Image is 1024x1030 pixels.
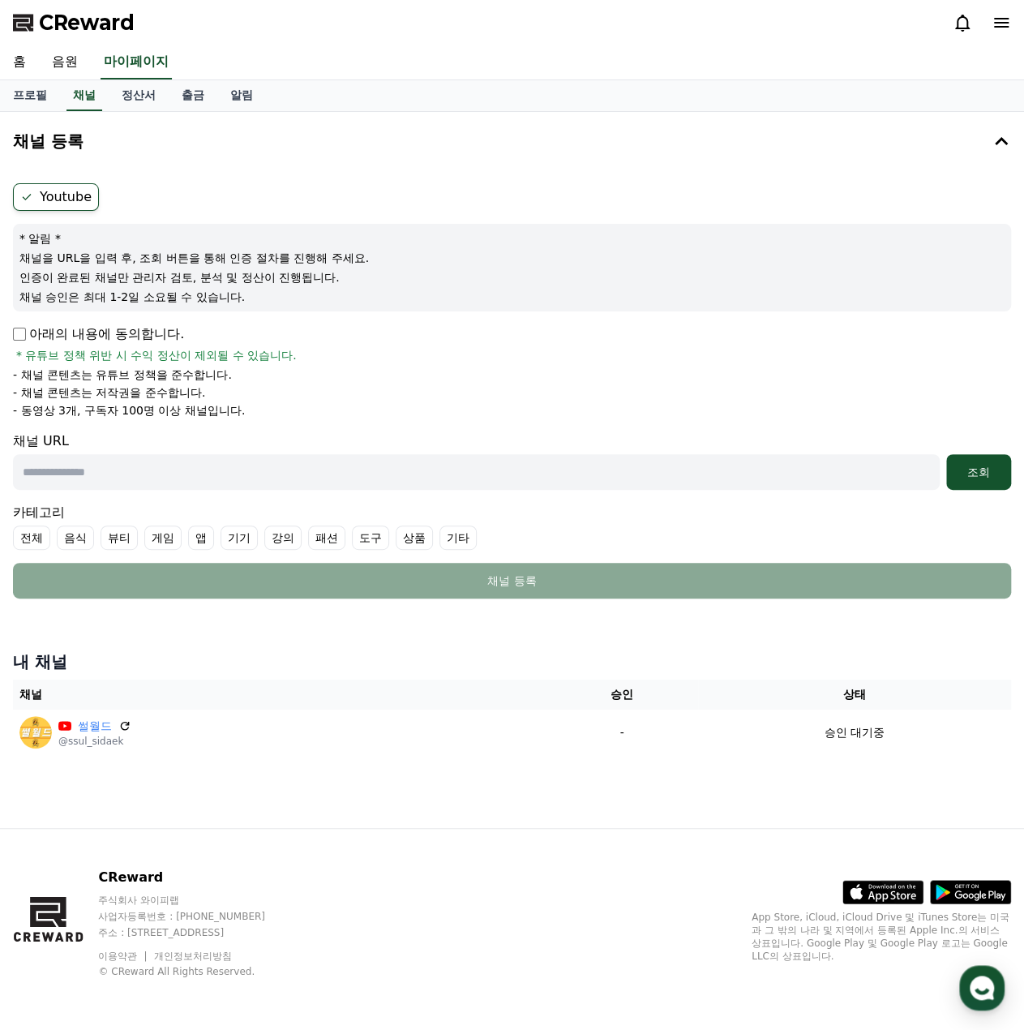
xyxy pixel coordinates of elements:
[221,526,258,550] label: 기기
[98,951,149,962] a: 이용약관
[98,894,296,907] p: 주식회사 와이피랩
[6,118,1018,164] button: 채널 등록
[825,724,885,741] p: 승인 대기중
[98,910,296,923] p: 사업자등록번호 : [PHONE_NUMBER]
[19,289,1005,305] p: 채널 승인은 최대 1-2일 소요될 수 있습니다.
[16,347,297,363] span: * 유튜브 정책 위반 시 수익 정산이 제외될 수 있습니다.
[13,324,184,344] p: 아래의 내용에 동의합니다.
[13,680,546,710] th: 채널
[546,680,698,710] th: 승인
[101,526,138,550] label: 뷰티
[78,718,112,735] a: 썰월드
[308,526,345,550] label: 패션
[19,250,1005,266] p: 채널을 URL을 입력 후, 조회 버튼을 통해 인증 절차를 진행해 주세요.
[19,269,1005,285] p: 인증이 완료된 채널만 관리자 검토, 분석 및 정산이 진행됩니다.
[209,514,311,555] a: 설정
[352,526,389,550] label: 도구
[13,503,1011,550] div: 카테고리
[552,724,692,741] p: -
[13,526,50,550] label: 전체
[39,10,135,36] span: CReward
[13,132,84,150] h4: 채널 등록
[98,926,296,939] p: 주소 : [STREET_ADDRESS]
[57,526,94,550] label: 음식
[953,464,1005,480] div: 조회
[66,80,102,111] a: 채널
[51,539,61,551] span: 홈
[109,80,169,111] a: 정산서
[13,183,99,211] label: Youtube
[58,735,131,748] p: @ssul_sidaek
[45,573,979,589] div: 채널 등록
[188,526,214,550] label: 앱
[19,716,52,749] img: 썰월드
[13,431,1011,490] div: 채널 URL
[5,514,107,555] a: 홈
[217,80,266,111] a: 알림
[264,526,302,550] label: 강의
[154,951,232,962] a: 개인정보처리방침
[698,680,1011,710] th: 상태
[13,650,1011,673] h4: 내 채널
[98,868,296,887] p: CReward
[439,526,477,550] label: 기타
[148,539,168,552] span: 대화
[13,402,245,418] p: - 동영상 3개, 구독자 100명 이상 채널입니다.
[251,539,270,551] span: 설정
[107,514,209,555] a: 대화
[144,526,182,550] label: 게임
[13,563,1011,599] button: 채널 등록
[396,526,433,550] label: 상품
[39,45,91,79] a: 음원
[752,911,1011,963] p: App Store, iCloud, iCloud Drive 및 iTunes Store는 미국과 그 밖의 나라 및 지역에서 등록된 Apple Inc.의 서비스 상표입니다. Goo...
[98,965,296,978] p: © CReward All Rights Reserved.
[946,454,1011,490] button: 조회
[101,45,172,79] a: 마이페이지
[13,384,205,401] p: - 채널 콘텐츠는 저작권을 준수합니다.
[13,367,232,383] p: - 채널 콘텐츠는 유튜브 정책을 준수합니다.
[169,80,217,111] a: 출금
[13,10,135,36] a: CReward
